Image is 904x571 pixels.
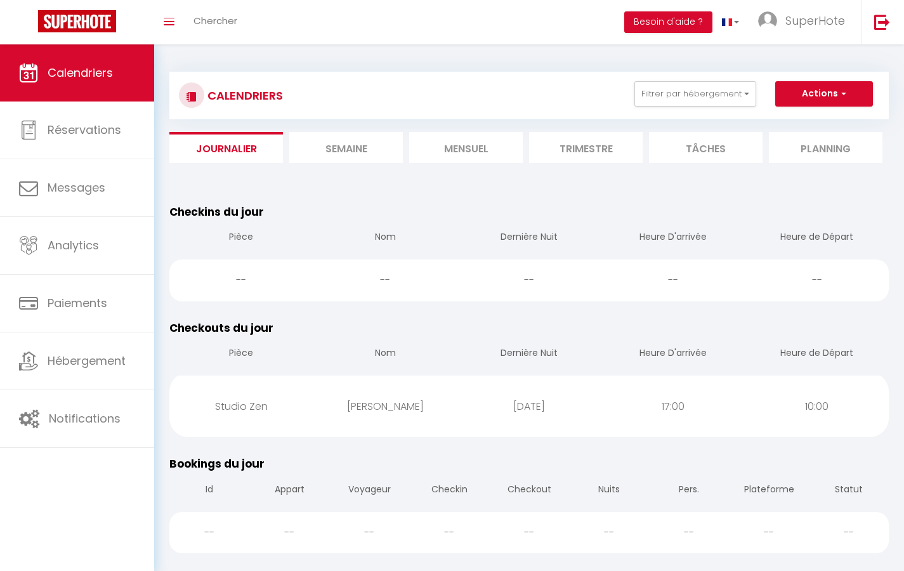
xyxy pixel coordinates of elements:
[569,512,649,553] div: --
[489,473,569,509] th: Checkout
[313,220,457,256] th: Nom
[601,259,745,301] div: --
[169,204,264,220] span: Checkins du jour
[409,512,489,553] div: --
[529,132,643,163] li: Trimestre
[329,512,409,553] div: --
[409,473,489,509] th: Checkin
[569,473,649,509] th: Nuits
[329,473,409,509] th: Voyageur
[48,295,107,311] span: Paiements
[204,81,283,110] h3: CALENDRIERS
[409,132,523,163] li: Mensuel
[49,410,121,426] span: Notifications
[48,180,105,195] span: Messages
[489,512,569,553] div: --
[649,132,763,163] li: Tâches
[48,353,126,369] span: Hébergement
[313,259,457,301] div: --
[457,220,601,256] th: Dernière Nuit
[649,512,729,553] div: --
[289,132,403,163] li: Semaine
[649,473,729,509] th: Pers.
[874,14,890,30] img: logout
[745,259,889,301] div: --
[48,237,99,253] span: Analytics
[634,81,756,107] button: Filtrer par hébergement
[169,320,273,336] span: Checkouts du jour
[169,456,265,471] span: Bookings du jour
[457,386,601,427] div: [DATE]
[775,81,873,107] button: Actions
[809,473,889,509] th: Statut
[169,336,313,372] th: Pièce
[10,5,48,43] button: Ouvrir le widget de chat LiveChat
[48,65,113,81] span: Calendriers
[457,259,601,301] div: --
[193,14,237,27] span: Chercher
[809,512,889,553] div: --
[601,386,745,427] div: 17:00
[169,386,313,427] div: Studio Zen
[457,336,601,372] th: Dernière Nuit
[745,220,889,256] th: Heure de Départ
[249,512,329,553] div: --
[313,336,457,372] th: Nom
[249,473,329,509] th: Appart
[313,386,457,427] div: [PERSON_NAME]
[624,11,712,33] button: Besoin d'aide ?
[169,132,283,163] li: Journalier
[758,11,777,30] img: ...
[169,259,313,301] div: --
[785,13,845,29] span: SuperHote
[169,512,249,553] div: --
[729,512,809,553] div: --
[48,122,121,138] span: Réservations
[169,473,249,509] th: Id
[601,336,745,372] th: Heure D'arrivée
[745,386,889,427] div: 10:00
[169,220,313,256] th: Pièce
[729,473,809,509] th: Plateforme
[769,132,882,163] li: Planning
[601,220,745,256] th: Heure D'arrivée
[745,336,889,372] th: Heure de Départ
[38,10,116,32] img: Super Booking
